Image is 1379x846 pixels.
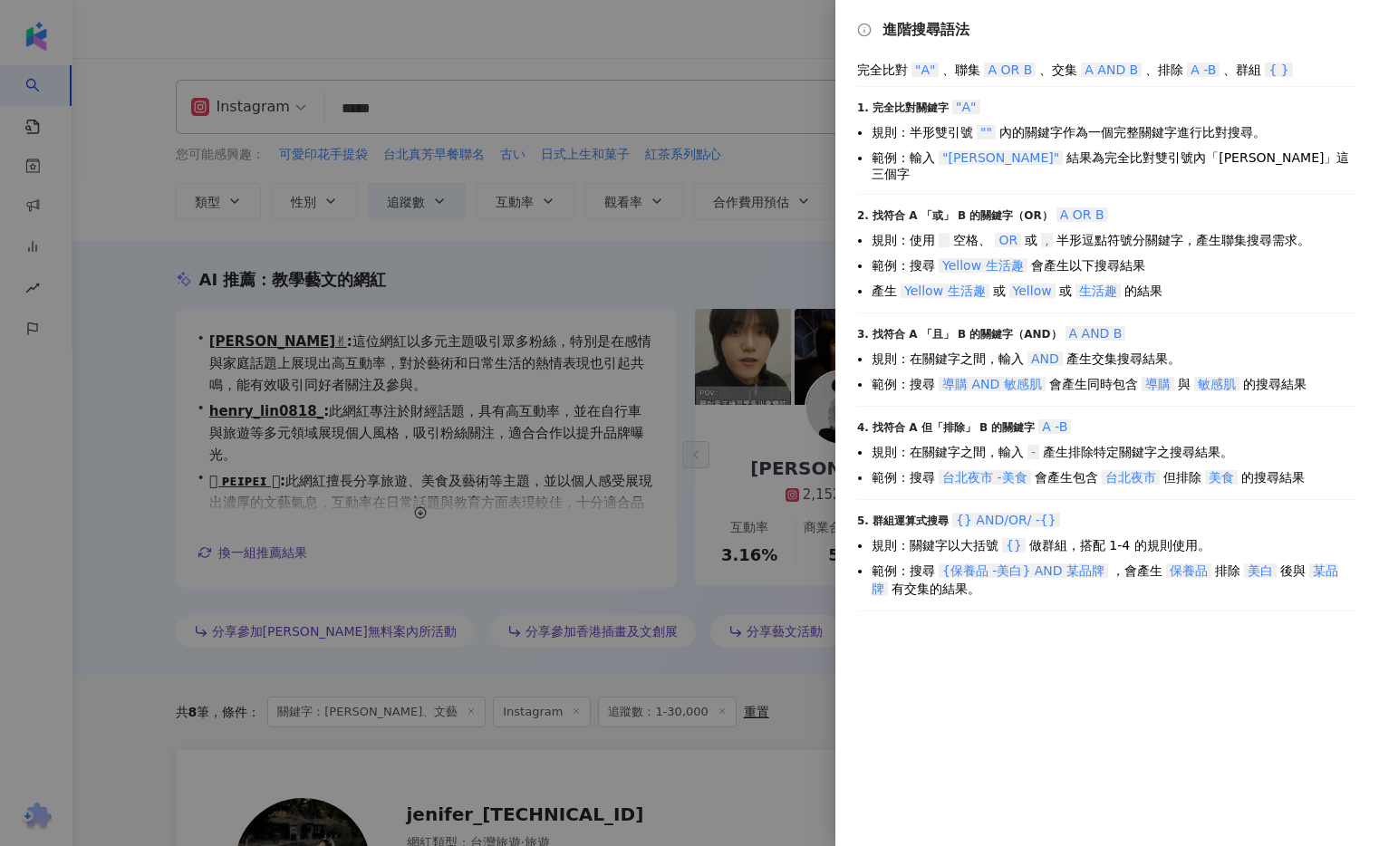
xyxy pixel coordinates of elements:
[1056,207,1108,222] span: A OR B
[901,284,989,298] span: Yellow 生活趣
[872,231,1357,249] li: 規則：使用 空格、 或 半形逗點符號分關鍵字，產生聯集搜尋需求。
[857,511,1357,529] div: 5. 群組運算式搜尋
[1066,326,1126,341] span: A AND B
[1075,284,1121,298] span: 生活趣
[952,513,1060,527] span: {} AND/OR/ -{}
[872,536,1357,554] li: 規則：關鍵字以大括號 做群組，搭配 1-4 的規則使用。
[1265,62,1292,77] span: { }
[857,22,1357,38] div: 進階搜尋語法
[872,562,1357,598] li: 範例：搜尋 ，會產生 排除 後與 有交集的結果。
[872,350,1357,368] li: 規則：在關鍵字之間，輸入 產生交集搜尋結果。
[1027,445,1039,459] span: -
[939,377,1046,391] span: 導購 AND 敏感肌
[872,149,1357,181] li: 範例：輸入 結果為完全比對雙引號內「[PERSON_NAME]」這三個字
[1038,419,1071,434] span: A -B
[872,443,1357,461] li: 規則：在關鍵字之間，輸入 產生排除特定關鍵字之搜尋結果。
[939,470,1031,485] span: 台北夜市 -美食
[939,563,1108,578] span: {保養品 -美白} AND 某品牌
[872,282,1357,300] li: 產生 或 或 的結果
[857,98,1357,116] div: 1. 完全比對關鍵字
[857,61,1357,79] div: 完全比對 、聯集 、交集 、排除 、群組
[977,125,996,139] span: ""
[1041,233,1052,247] span: ,
[872,256,1357,274] li: 範例：搜尋 會產生以下搜尋結果
[1002,538,1026,553] span: {}
[857,418,1357,436] div: 4. 找符合 A 但「排除」 B 的關鍵字
[1081,62,1142,77] span: A AND B
[1166,563,1211,578] span: 保養品
[1102,470,1160,485] span: 台北夜市
[1142,377,1174,391] span: 導購
[1009,284,1056,298] span: Yellow
[857,206,1357,224] div: 2. 找符合 A 「或」 B 的關鍵字（OR）
[984,62,1036,77] span: A OR B
[1027,351,1063,366] span: AND
[872,123,1357,141] li: 規則：半形雙引號 內的關鍵字作為一個完整關鍵字進行比對搜尋。
[939,258,1027,273] span: Yellow 生活趣
[1194,377,1239,391] span: 敏感肌
[995,233,1021,247] span: OR
[1205,470,1238,485] span: 美食
[872,468,1357,486] li: 範例：搜尋 會產生包含 但排除 的搜尋結果
[911,62,939,77] span: "A"
[872,375,1357,393] li: 範例：搜尋 會產生同時包含 與 的搜尋結果
[952,100,979,114] span: "A"
[1244,563,1277,578] span: 美白
[1187,62,1220,77] span: A -B
[857,324,1357,342] div: 3. 找符合 A 「且」 B 的關鍵字（AND）
[939,150,1063,165] span: "[PERSON_NAME]"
